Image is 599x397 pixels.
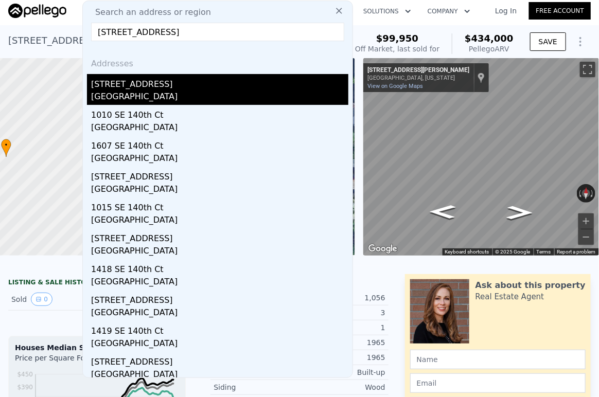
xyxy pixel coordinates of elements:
[410,350,586,369] input: Name
[91,321,348,337] div: 1419 SE 140th Ct
[91,368,348,383] div: [GEOGRAPHIC_DATA]
[91,152,348,167] div: [GEOGRAPHIC_DATA]
[578,229,594,245] button: Zoom out
[91,214,348,228] div: [GEOGRAPHIC_DATA]
[465,33,514,44] span: $434,000
[91,121,348,136] div: [GEOGRAPHIC_DATA]
[299,293,385,303] div: 1,056
[366,242,400,256] img: Google
[87,49,348,74] div: Addresses
[91,136,348,152] div: 1607 SE 140th Ct
[8,278,186,288] div: LISTING & SALE HISTORY
[214,382,299,392] div: Siding
[17,371,33,378] tspan: $450
[445,248,489,256] button: Keyboard shortcuts
[91,259,348,276] div: 1418 SE 140th Ct
[17,384,33,391] tspan: $390
[91,290,348,306] div: [STREET_ADDRESS]
[363,58,599,256] div: Map
[465,44,514,54] div: Pellego ARV
[91,91,348,105] div: [GEOGRAPHIC_DATA]
[376,33,418,44] span: $99,950
[475,292,544,302] div: Real Estate Agent
[537,249,551,255] a: Terms (opens in new tab)
[1,140,11,150] span: •
[419,2,479,21] button: Company
[483,6,529,16] a: Log In
[91,306,348,321] div: [GEOGRAPHIC_DATA]
[496,249,531,255] span: © 2025 Google
[590,184,595,203] button: Rotate clockwise
[570,31,591,52] button: Show Options
[475,279,586,292] div: Ask about this property
[363,58,599,256] div: Street View
[91,337,348,352] div: [GEOGRAPHIC_DATA]
[8,33,332,48] div: [STREET_ADDRESS][PERSON_NAME] , [GEOGRAPHIC_DATA] , OR 97206
[8,4,66,18] img: Pellego
[1,139,11,157] div: •
[557,249,596,255] a: Report a problem
[577,184,583,203] button: Rotate counterclockwise
[410,373,586,393] input: Email
[299,367,385,377] div: Built-up
[478,72,485,83] a: Show location on map
[367,83,423,89] a: View on Google Maps
[91,352,348,368] div: [STREET_ADDRESS]
[91,167,348,183] div: [STREET_ADDRESS]
[580,62,595,77] button: Toggle fullscreen view
[367,66,469,75] div: [STREET_ADDRESS][PERSON_NAME]
[496,203,544,223] path: Go East, SE Ogden St
[15,342,179,353] div: Houses Median Sale
[91,276,348,290] div: [GEOGRAPHIC_DATA]
[366,242,400,256] a: Open this area in Google Maps (opens a new window)
[367,75,469,81] div: [GEOGRAPHIC_DATA], [US_STATE]
[91,105,348,121] div: 1010 SE 140th Ct
[91,228,348,245] div: [STREET_ADDRESS]
[15,353,97,369] div: Price per Square Foot
[355,2,419,21] button: Solutions
[582,184,590,203] button: Reset the view
[299,382,385,392] div: Wood
[418,202,467,222] path: Go West, SE Ogden St
[530,32,566,51] button: SAVE
[11,293,89,306] div: Sold
[91,245,348,259] div: [GEOGRAPHIC_DATA]
[31,293,52,306] button: View historical data
[87,6,211,19] span: Search an address or region
[91,74,348,91] div: [STREET_ADDRESS]
[91,183,348,197] div: [GEOGRAPHIC_DATA]
[529,2,591,20] a: Free Account
[91,197,348,214] div: 1015 SE 140th Ct
[578,213,594,229] button: Zoom in
[91,23,344,41] input: Enter an address, city, region, neighborhood or zip code
[355,44,439,54] div: Off Market, last sold for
